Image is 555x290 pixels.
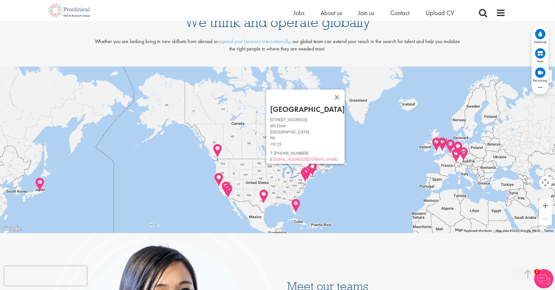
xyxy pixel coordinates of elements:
p: [GEOGRAPHIC_DATA] [270,131,345,133]
p: Whether you are looking bring in new skillsets from abroad or , our global team can extend your r... [94,38,461,53]
a: Upload CV [426,9,454,17]
img: Google [2,225,23,233]
h2: [GEOGRAPHIC_DATA] [270,105,345,113]
a: [EMAIL_ADDRESS][DOMAIN_NAME] [273,157,338,162]
p: PA [270,137,345,140]
span: Map data ©2025 Google, INEGI [496,229,540,232]
div: View heatmap [534,28,547,44]
button: Keyboard shortcuts [464,229,492,233]
p: T. [PHONE_NUMBER] [270,152,345,155]
span: Recording [533,78,547,82]
button: Map camera controls [539,176,552,189]
img: Chatbot [534,269,553,288]
button: Close [329,90,345,105]
button: Zoom in [539,199,552,212]
a: Join us [358,9,374,17]
a: About us [321,9,342,17]
div: View area map [534,48,547,63]
a: expand your business internationally [218,38,290,45]
iframe: reCAPTCHA [4,266,87,285]
p: 19123 [270,143,345,146]
span: Area [537,59,543,63]
a: Open this area in Google Maps (opens a new window) [2,225,23,233]
span: 1 [534,269,540,275]
span: Heatmap [534,40,547,44]
a: Jobs [294,9,304,17]
a: Contact [390,9,410,17]
a: Terms (opens in new tab) [544,229,553,232]
p: 6th Floor [270,124,345,127]
p: E. [270,158,345,161]
p: [STREET_ADDRESS] [270,118,345,121]
div: View recordings [533,67,547,82]
button: Zoom out [539,213,552,225]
